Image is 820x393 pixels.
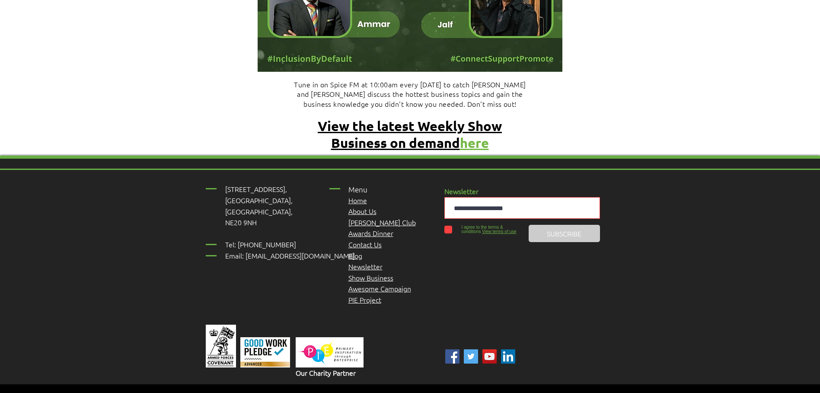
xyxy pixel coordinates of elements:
[348,295,381,304] a: PIE Project
[348,228,393,238] a: Awards Dinner
[444,186,479,196] span: Newsletter
[482,349,497,364] img: YouTube
[348,195,367,205] a: Home
[481,229,517,234] a: View terms of use
[501,349,515,364] img: Linked In
[444,225,522,234] label: main content
[464,349,478,364] img: ABC
[482,229,516,234] span: View terms of use
[348,262,383,271] a: Newsletter
[296,368,356,377] span: Our Charity Partner
[348,217,416,227] a: [PERSON_NAME] Club
[225,240,355,260] span: Tel: [PHONE_NUMBER] Email: [EMAIL_ADDRESS][DOMAIN_NAME]
[318,118,502,151] a: View the latest Weekly Show Business on demandhere
[547,229,581,238] span: SUBSCRIBE
[460,134,489,151] span: here
[445,349,459,364] img: ABC
[225,207,293,216] span: [GEOGRAPHIC_DATA],
[225,195,293,205] span: [GEOGRAPHIC_DATA],
[225,184,287,194] span: [STREET_ADDRESS],
[348,284,411,293] span: Awesome Campaign
[348,185,367,194] span: Menu
[294,80,526,109] span: Tune in on Spice FM at 10:00am every [DATE] to catch [PERSON_NAME] and [PERSON_NAME] discuss the ...
[225,217,257,227] span: NE20 9NH
[348,273,393,282] a: Show Business
[318,118,502,151] span: View the latest Weekly Show Business on demand
[348,251,362,260] a: Blog
[462,225,503,234] span: I agree to the terms & conditions
[445,349,515,364] ul: Social Bar
[348,240,382,249] a: Contact Us
[348,206,376,216] a: About Us
[529,225,600,242] button: SUBSCRIBE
